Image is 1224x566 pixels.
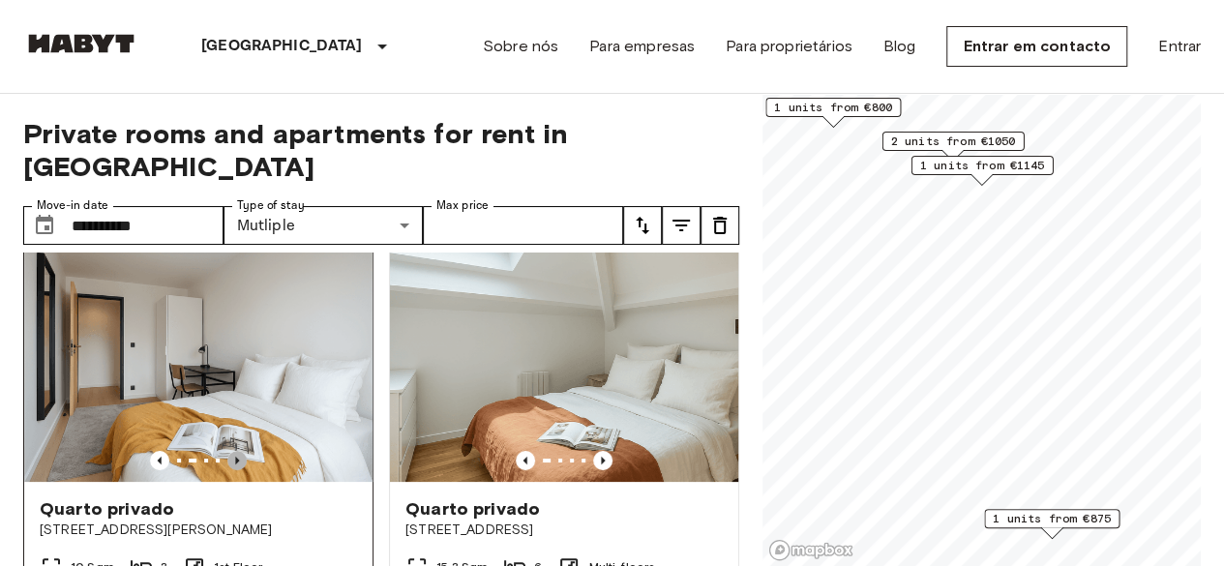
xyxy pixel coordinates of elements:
[516,451,535,470] button: Previous image
[23,117,739,183] span: Private rooms and apartments for rent in [GEOGRAPHIC_DATA]
[726,35,852,58] a: Para proprietários
[920,157,1045,174] span: 1 units from €1145
[1158,35,1201,58] a: Entrar
[24,250,373,482] img: Marketing picture of unit FR-18-002-015-02H
[946,26,1127,67] a: Entrar em contacto
[405,497,540,521] span: Quarto privado
[882,132,1025,162] div: Map marker
[201,35,363,58] p: [GEOGRAPHIC_DATA]
[891,133,1016,150] span: 2 units from €1050
[593,451,612,470] button: Previous image
[390,250,738,482] img: Marketing picture of unit FR-18-003-003-05
[405,521,723,540] span: [STREET_ADDRESS]
[701,206,739,245] button: tune
[224,206,424,245] div: Mutliple
[25,206,64,245] button: Choose date, selected date is 1 Jan 2026
[662,206,701,245] button: tune
[774,99,892,116] span: 1 units from €800
[623,206,662,245] button: tune
[589,35,695,58] a: Para empresas
[768,539,853,561] a: Mapbox logo
[227,451,247,470] button: Previous image
[765,98,901,128] div: Map marker
[40,497,174,521] span: Quarto privado
[993,510,1111,527] span: 1 units from €875
[150,451,169,470] button: Previous image
[436,197,489,214] label: Max price
[23,34,139,53] img: Habyt
[911,156,1054,186] div: Map marker
[37,197,108,214] label: Move-in date
[237,197,305,214] label: Type of stay
[883,35,916,58] a: Blog
[483,35,558,58] a: Sobre nós
[40,521,357,540] span: [STREET_ADDRESS][PERSON_NAME]
[984,509,1120,539] div: Map marker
